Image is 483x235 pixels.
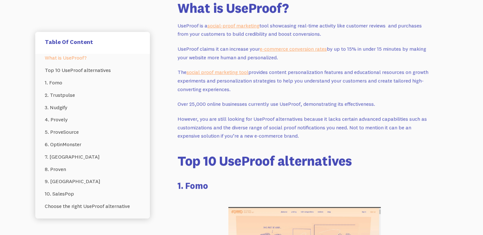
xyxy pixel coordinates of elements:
a: 8. Proven [45,163,140,175]
a: 5. ProveSource [45,126,140,138]
p: However, you are still looking for UseProof alternatives because it lacks certain advanced capabi... [178,115,432,140]
p: Over 25,000 online businesses currently use UseProof, demonstrating its effectiveness. [178,100,432,108]
a: social-proof marketing [207,22,259,29]
a: 7. [GEOGRAPHIC_DATA] [45,151,140,163]
a: Choose the right UseProof alternative [45,200,140,212]
h2: Top 10 UseProof alternatives [178,153,432,169]
p: UseProof is a tool showcasing real-time activity like customer reviews and purchases from your cu... [178,21,432,38]
p: The provides content personalization features and educational resources on growth experiments and... [178,68,432,93]
a: 9. [GEOGRAPHIC_DATA] [45,175,140,188]
h5: Table Of Content [45,38,140,46]
a: 2. Trustpulse [45,89,140,101]
h3: 1. Fomo [178,179,432,192]
a: 4. Provely [45,113,140,126]
a: What is UseProof? [45,52,140,64]
a: 10. SalesPop [45,188,140,200]
p: UseProof claims it can increase your by up to 15% in under 15 minutes by making your website more... [178,45,432,61]
a: 3. Nudgify [45,101,140,114]
a: Top 10 UseProof alternatives [45,64,140,76]
a: 1. Fomo [45,76,140,89]
a: 6. OptinMonster [45,138,140,151]
a: e-commerce conversion rates [260,46,327,52]
a: social proof marketing tool [186,69,248,75]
